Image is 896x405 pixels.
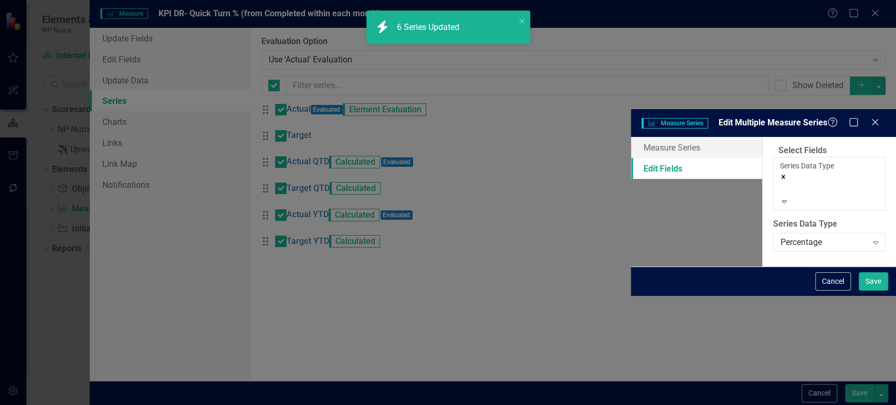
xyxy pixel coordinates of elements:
button: close [519,15,526,27]
div: Percentage [780,236,867,248]
button: Cancel [815,272,851,291]
span: Measure Series [641,118,708,129]
legend: Select Fields [773,145,831,157]
button: Save [859,272,888,291]
div: 6 Series Updated [397,22,462,34]
a: Edit Fields [631,158,762,179]
label: Series Data Type [773,218,886,230]
a: Measure Series [631,137,762,158]
div: Remove Series Data Type [779,171,879,182]
div: Series Data Type [779,161,879,171]
span: Edit Multiple Measure Series [719,118,827,127]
